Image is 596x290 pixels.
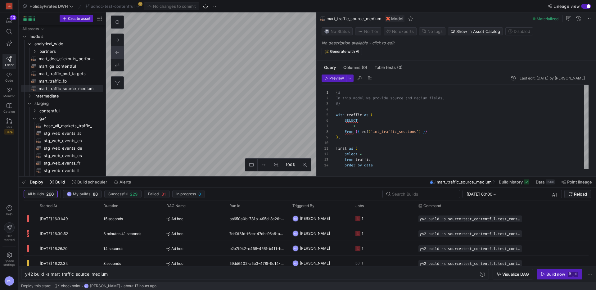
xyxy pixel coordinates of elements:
[362,256,363,270] div: 1
[392,192,455,197] input: Search Builds
[300,211,330,226] span: [PERSON_NAME]
[322,134,328,140] div: 9
[166,204,186,208] span: DAG Name
[21,77,103,85] a: mart_traffic_fb​​​​​​​​​​
[90,284,120,288] span: [PERSON_NAME]
[330,49,359,54] span: Generate with AI
[322,146,328,151] div: 11
[537,16,558,21] span: Materialized
[10,15,16,20] div: 13
[60,15,93,22] button: Create asset
[6,3,12,9] div: HG
[2,54,16,69] a: Editor
[67,192,72,197] div: BS
[358,29,378,34] span: No Tier
[371,129,418,134] span: 'int_traffic_sessions'
[322,157,328,162] div: 13
[21,137,103,144] a: stg_web_events_ch​​​​​​​​​​
[336,112,345,117] span: with
[355,27,381,35] button: No tierNo Tier
[21,144,103,152] div: Press SPACE to select this row.
[345,163,355,168] span: order
[61,284,80,288] span: checkpoint
[229,204,240,208] span: Run Id
[546,179,555,184] div: 356K
[322,112,328,118] div: 5
[34,40,102,48] span: analytical_wide
[5,79,13,82] span: Code
[324,29,329,34] img: No status
[21,129,103,137] div: Press SPACE to select this row.
[345,152,358,156] span: select
[54,282,158,290] button: checkpointBS[PERSON_NAME]about 17 hours ago
[148,192,159,196] span: Failed
[362,211,363,226] div: 1
[423,204,441,208] span: Command
[2,85,16,100] a: Monitor
[21,62,103,70] div: Press SPACE to select this row.
[345,157,353,162] span: from
[345,118,358,123] span: SELECT
[44,152,96,159] span: stg_web_events_es​​​​​​​​​​
[533,177,558,187] button: Data356K
[358,163,362,168] span: by
[467,192,492,197] input: Start datetime
[25,271,108,277] span: y42 build -s mart_traffic_source_medium
[2,15,16,26] button: 13
[300,241,330,256] span: [PERSON_NAME]
[322,27,353,35] button: No statusNo Status
[2,202,16,219] button: Help
[124,284,156,288] span: about 17 hours ago
[322,123,328,129] div: 7
[34,93,102,100] span: intermediate
[322,151,328,157] div: 12
[166,241,222,256] span: Ad hoc
[322,140,328,146] div: 10
[3,259,15,266] span: Space settings
[21,284,51,288] span: Deploy this state:
[226,211,289,226] div: bb650a0b-781b-495d-8c26-03f2c9dd530d
[355,157,371,162] span: traffic
[3,110,15,113] span: Catalog
[324,66,336,70] span: Query
[336,90,340,95] span: {#
[21,167,103,174] div: Press SPACE to select this row.
[420,232,521,236] span: y42 build -s source:test_contentful.test_contentful
[2,69,16,85] a: Code
[69,177,110,187] button: Build scheduler
[322,75,346,82] button: Preview
[375,66,403,70] span: Table tests
[28,192,44,196] span: All builds
[502,272,529,277] span: Visualize DAG
[355,204,364,208] span: Jobs
[130,192,138,197] span: 229
[21,2,75,10] button: HolidayPirates DWH
[292,230,299,237] div: BS
[362,226,363,241] div: 1
[420,217,521,221] span: y42 build -s source:test_contentful.test_contentful
[497,192,538,197] input: End datetime
[172,190,205,198] button: In progress0
[21,174,103,182] div: Press SPACE to select this row.
[397,66,403,70] span: (0)
[358,129,360,134] span: {
[44,122,96,129] span: base_all_markets_traffic_data​​​​​​​​​​
[520,76,585,80] div: Last edit: [DATE] by [PERSON_NAME]
[496,177,532,187] button: Build history
[144,190,170,198] button: Failed31
[103,246,123,251] y42-duration: 14 seconds
[21,77,103,85] div: Press SPACE to select this row.
[21,137,103,144] div: Press SPACE to select this row.
[573,272,578,277] kbd: ⏎
[21,152,103,159] a: stg_web_events_es​​​​​​​​​​
[448,27,503,35] button: Show in Asset Catalog
[166,256,222,271] span: Ad hoc
[355,146,358,151] span: (
[47,177,68,187] button: Build
[40,204,57,208] span: Started At
[21,144,103,152] a: stg_web_events_de​​​​​​​​​​
[40,246,68,251] span: [DATE] 16:26:20
[108,192,128,196] span: Successful
[34,100,102,107] span: staging
[21,159,103,167] a: stg_web_events_fr​​​​​​​​​​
